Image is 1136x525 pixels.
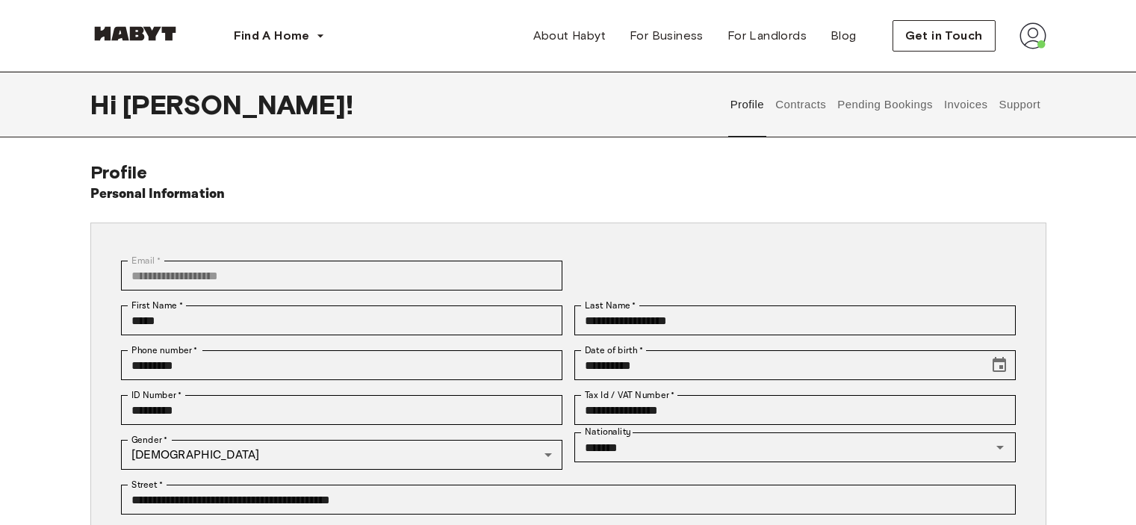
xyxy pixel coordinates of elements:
button: Find A Home [222,21,337,51]
span: For Landlords [727,27,807,45]
button: Open [990,437,1011,458]
span: Profile [90,161,148,183]
span: [PERSON_NAME] ! [122,89,353,120]
button: Support [997,72,1043,137]
img: Habyt [90,26,180,41]
a: About Habyt [521,21,618,51]
a: Blog [819,21,869,51]
a: For Landlords [716,21,819,51]
span: For Business [630,27,704,45]
span: Find A Home [234,27,310,45]
label: Nationality [585,426,631,438]
span: About Habyt [533,27,606,45]
button: Profile [728,72,766,137]
label: Date of birth [585,344,643,357]
span: Blog [831,27,857,45]
label: Phone number [131,344,198,357]
label: First Name [131,299,183,312]
span: Get in Touch [905,27,983,45]
button: Invoices [942,72,989,137]
img: avatar [1019,22,1046,49]
label: Street [131,478,163,491]
div: [DEMOGRAPHIC_DATA] [121,440,562,470]
label: ID Number [131,388,181,402]
span: Hi [90,89,122,120]
div: user profile tabs [724,72,1046,137]
label: Gender [131,433,167,447]
label: Email [131,254,161,267]
h6: Personal Information [90,184,226,205]
button: Pending Bookings [836,72,935,137]
button: Contracts [774,72,828,137]
button: Choose date, selected date is Aug 2, 2005 [984,350,1014,380]
label: Tax Id / VAT Number [585,388,674,402]
div: You can't change your email address at the moment. Please reach out to customer support in case y... [121,261,562,291]
label: Last Name [585,299,636,312]
button: Get in Touch [893,20,996,52]
a: For Business [618,21,716,51]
